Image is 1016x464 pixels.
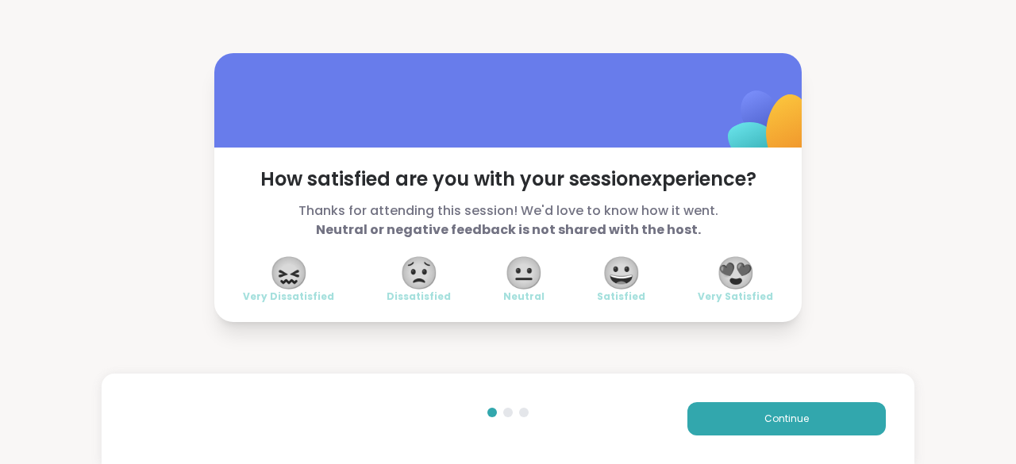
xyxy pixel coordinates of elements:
[597,290,645,303] span: Satisfied
[503,290,545,303] span: Neutral
[243,201,773,240] span: Thanks for attending this session! We'd love to know how it went.
[243,167,773,192] span: How satisfied are you with your session experience?
[316,220,701,239] b: Neutral or negative feedback is not shared with the host.
[387,290,451,303] span: Dissatisfied
[269,259,309,287] span: 😖
[716,259,756,287] span: 😍
[764,412,809,426] span: Continue
[243,290,334,303] span: Very Dissatisfied
[602,259,641,287] span: 😀
[504,259,544,287] span: 😐
[691,49,849,207] img: ShareWell Logomark
[687,402,886,435] button: Continue
[698,290,773,303] span: Very Satisfied
[399,259,439,287] span: 😟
